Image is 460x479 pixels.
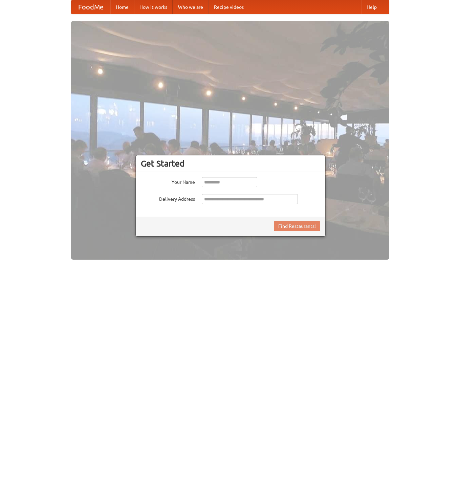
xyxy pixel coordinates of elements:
[274,221,320,231] button: Find Restaurants!
[110,0,134,14] a: Home
[141,194,195,202] label: Delivery Address
[141,158,320,169] h3: Get Started
[134,0,173,14] a: How it works
[209,0,249,14] a: Recipe videos
[71,0,110,14] a: FoodMe
[141,177,195,186] label: Your Name
[361,0,382,14] a: Help
[173,0,209,14] a: Who we are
